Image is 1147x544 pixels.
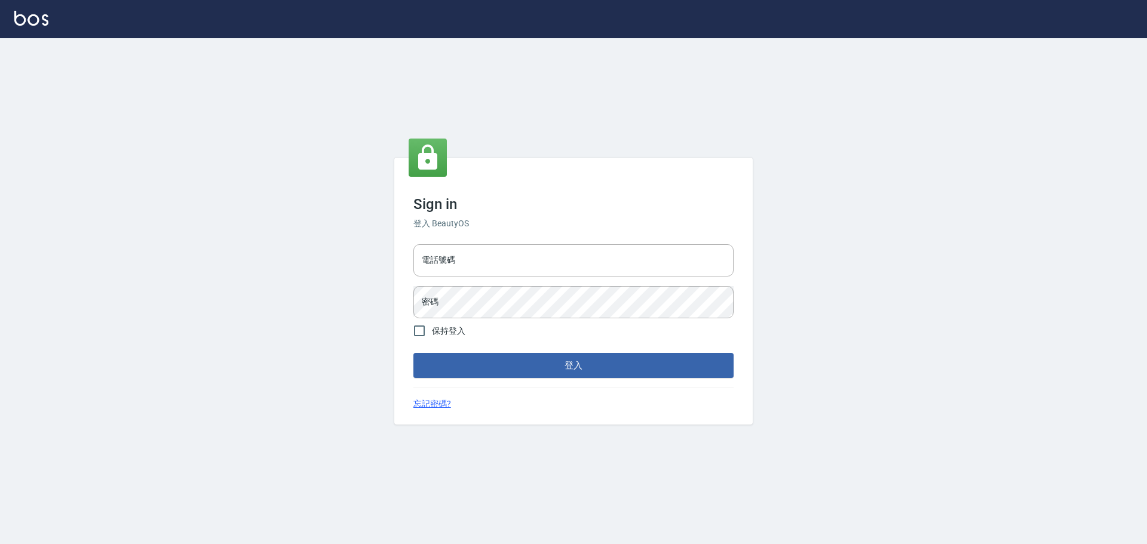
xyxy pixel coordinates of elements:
h3: Sign in [413,196,734,213]
button: 登入 [413,353,734,378]
a: 忘記密碼? [413,398,451,410]
h6: 登入 BeautyOS [413,217,734,230]
img: Logo [14,11,48,26]
span: 保持登入 [432,325,465,337]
